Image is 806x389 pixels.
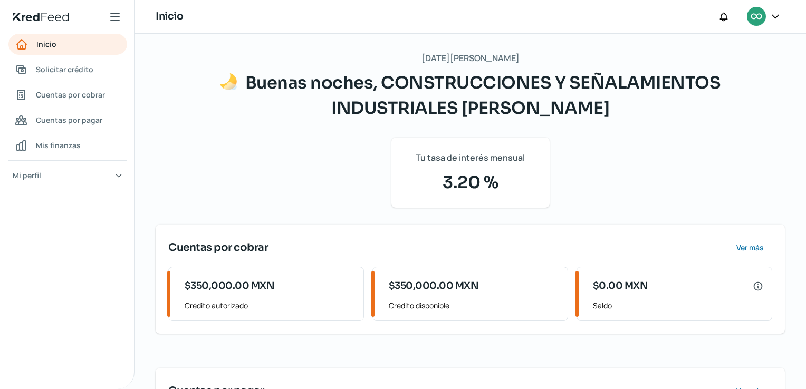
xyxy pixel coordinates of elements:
span: Saldo [593,299,763,312]
a: Cuentas por pagar [8,110,127,131]
a: Mis finanzas [8,135,127,156]
span: Cuentas por cobrar [168,240,268,256]
span: CO [751,11,762,23]
span: [DATE][PERSON_NAME] [421,51,520,66]
span: Ver más [736,244,764,251]
span: $350,000.00 MXN [389,279,479,293]
span: Mis finanzas [36,139,81,152]
a: Cuentas por cobrar [8,84,127,105]
span: Cuentas por cobrar [36,88,105,101]
span: Crédito disponible [389,299,559,312]
span: $350,000.00 MXN [185,279,275,293]
span: Inicio [36,37,56,51]
a: Solicitar crédito [8,59,127,80]
a: Inicio [8,34,127,55]
button: Ver más [727,237,772,258]
span: $0.00 MXN [593,279,648,293]
span: Tu tasa de interés mensual [416,150,525,166]
span: Mi perfil [13,169,41,182]
span: Cuentas por pagar [36,113,102,127]
img: Saludos [220,73,237,90]
span: Buenas noches, CONSTRUCCIONES Y SEÑALAMIENTOS INDUSTRIALES [PERSON_NAME] [245,72,721,119]
span: Solicitar crédito [36,63,93,76]
h1: Inicio [156,9,183,24]
span: 3.20 % [404,170,537,195]
span: Crédito autorizado [185,299,355,312]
